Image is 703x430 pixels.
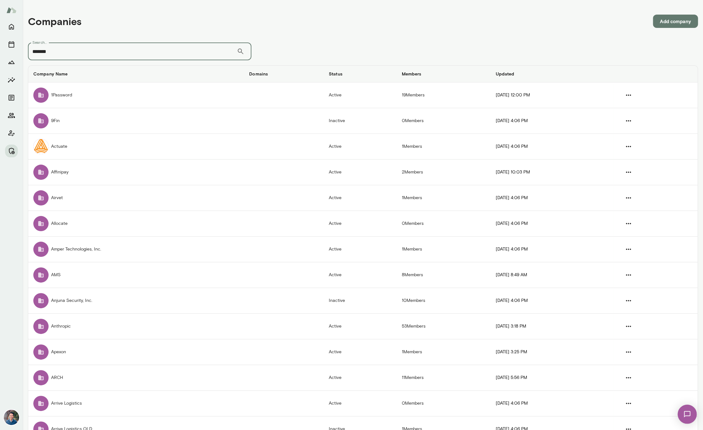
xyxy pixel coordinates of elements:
td: [DATE] 4:06 PM [490,134,613,160]
td: 1Password [28,82,244,108]
h4: Companies [28,15,82,27]
td: Inactive [324,108,397,134]
td: Amper Technologies, Inc. [28,237,244,262]
h6: Domains [249,71,319,77]
button: Manage [5,145,18,157]
td: Active [324,314,397,339]
td: Anthropic [28,314,244,339]
button: Documents [5,91,18,104]
td: [DATE] 4:06 PM [490,288,613,314]
td: Apexon [28,339,244,365]
td: [DATE] 5:56 PM [490,365,613,391]
td: Active [324,339,397,365]
button: Growth Plan [5,56,18,68]
td: [DATE] 10:03 PM [490,160,613,185]
td: 19 Members [397,82,491,108]
h6: Members [402,71,486,77]
td: 1 Members [397,185,491,211]
td: [DATE] 4:06 PM [490,211,613,237]
td: Allocate [28,211,244,237]
h6: Company Name [33,71,239,77]
td: 10 Members [397,288,491,314]
td: 0 Members [397,211,491,237]
td: 11 Members [397,365,491,391]
button: Sessions [5,38,18,51]
td: 53 Members [397,314,491,339]
td: Active [324,82,397,108]
td: [DATE] 3:25 PM [490,339,613,365]
td: Affinipay [28,160,244,185]
td: Active [324,237,397,262]
td: Active [324,211,397,237]
h6: Status [329,71,392,77]
td: [DATE] 4:06 PM [490,237,613,262]
td: 8 Members [397,262,491,288]
td: ARCH [28,365,244,391]
img: Mento [6,4,17,16]
td: Active [324,134,397,160]
td: Active [324,185,397,211]
button: Add company [653,15,698,28]
label: Search... [32,40,47,45]
img: Alex Yu [4,410,19,425]
h6: Updated [495,71,608,77]
td: [DATE] 12:00 PM [490,82,613,108]
td: [DATE] 4:06 PM [490,185,613,211]
td: Actuate [28,134,244,160]
td: 0 Members [397,391,491,416]
td: [DATE] 8:49 AM [490,262,613,288]
td: 1 Members [397,237,491,262]
td: [DATE] 4:06 PM [490,391,613,416]
td: 2 Members [397,160,491,185]
td: Airvet [28,185,244,211]
button: Insights [5,74,18,86]
td: Anjuna Security, Inc. [28,288,244,314]
td: AMS [28,262,244,288]
td: Active [324,262,397,288]
td: 1 Members [397,339,491,365]
td: [DATE] 4:06 PM [490,108,613,134]
td: Active [324,365,397,391]
td: [DATE] 3:18 PM [490,314,613,339]
button: Members [5,109,18,122]
td: Inactive [324,288,397,314]
button: Client app [5,127,18,140]
td: Active [324,391,397,416]
td: Active [324,160,397,185]
td: 0 Members [397,108,491,134]
td: 1 Members [397,134,491,160]
td: Arrive Logistics [28,391,244,416]
td: 9Fin [28,108,244,134]
button: Home [5,20,18,33]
